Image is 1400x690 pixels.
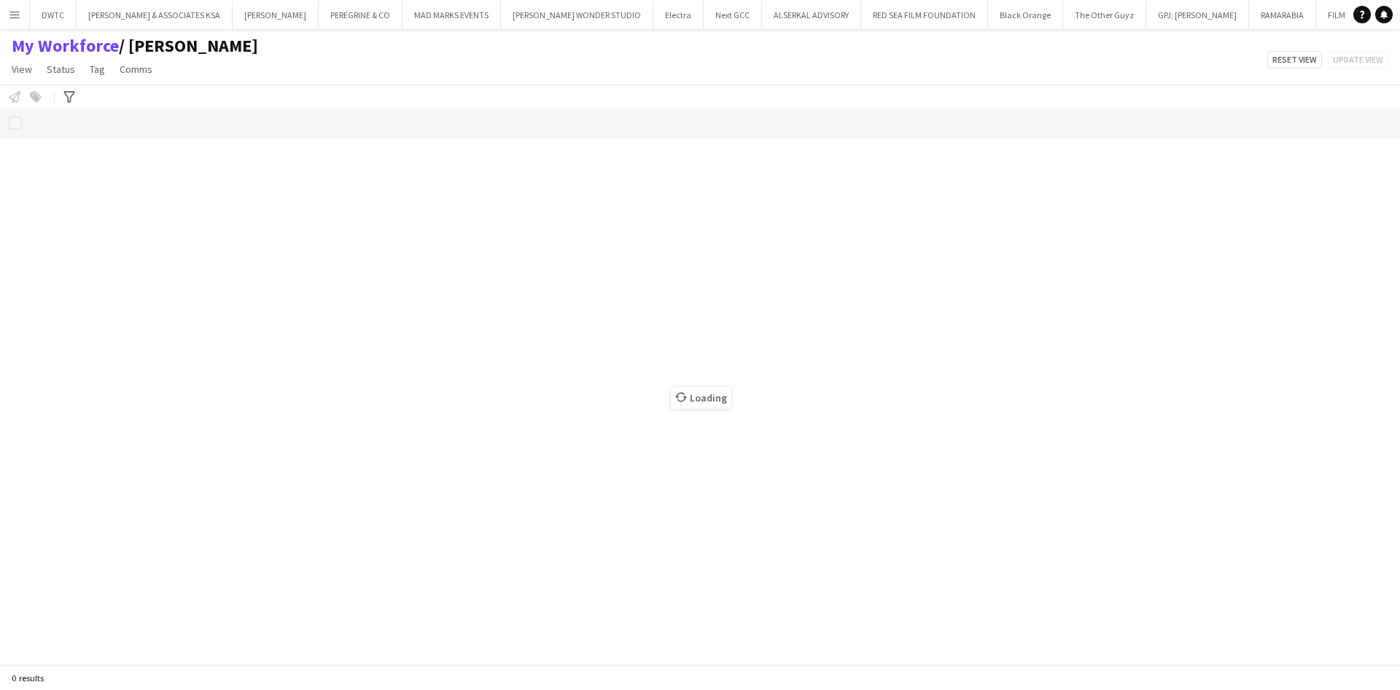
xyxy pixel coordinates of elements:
span: Loading [671,387,731,409]
a: Tag [84,60,111,79]
span: View [12,63,32,76]
span: Status [47,63,75,76]
button: Black Orange [988,1,1063,29]
app-action-btn: Advanced filters [61,88,78,106]
a: My Workforce [12,35,119,57]
button: PEREGRINE & CO [319,1,402,29]
button: [PERSON_NAME] [233,1,319,29]
button: Reset view [1267,51,1322,68]
button: Electra [653,1,704,29]
span: Tag [90,63,105,76]
button: Next GCC [704,1,762,29]
button: RAMARABIA [1249,1,1316,29]
span: Comms [120,63,152,76]
span: Julie [119,35,258,57]
button: RED SEA FILM FOUNDATION [861,1,988,29]
a: Comms [114,60,158,79]
a: Status [41,60,81,79]
button: ALSERKAL ADVISORY [762,1,861,29]
button: [PERSON_NAME] & ASSOCIATES KSA [77,1,233,29]
button: MAD MARKS EVENTS [402,1,501,29]
button: DWTC [30,1,77,29]
button: [PERSON_NAME] WONDER STUDIO [501,1,653,29]
button: The Other Guyz [1063,1,1146,29]
a: View [6,60,38,79]
button: GPJ: [PERSON_NAME] [1146,1,1249,29]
